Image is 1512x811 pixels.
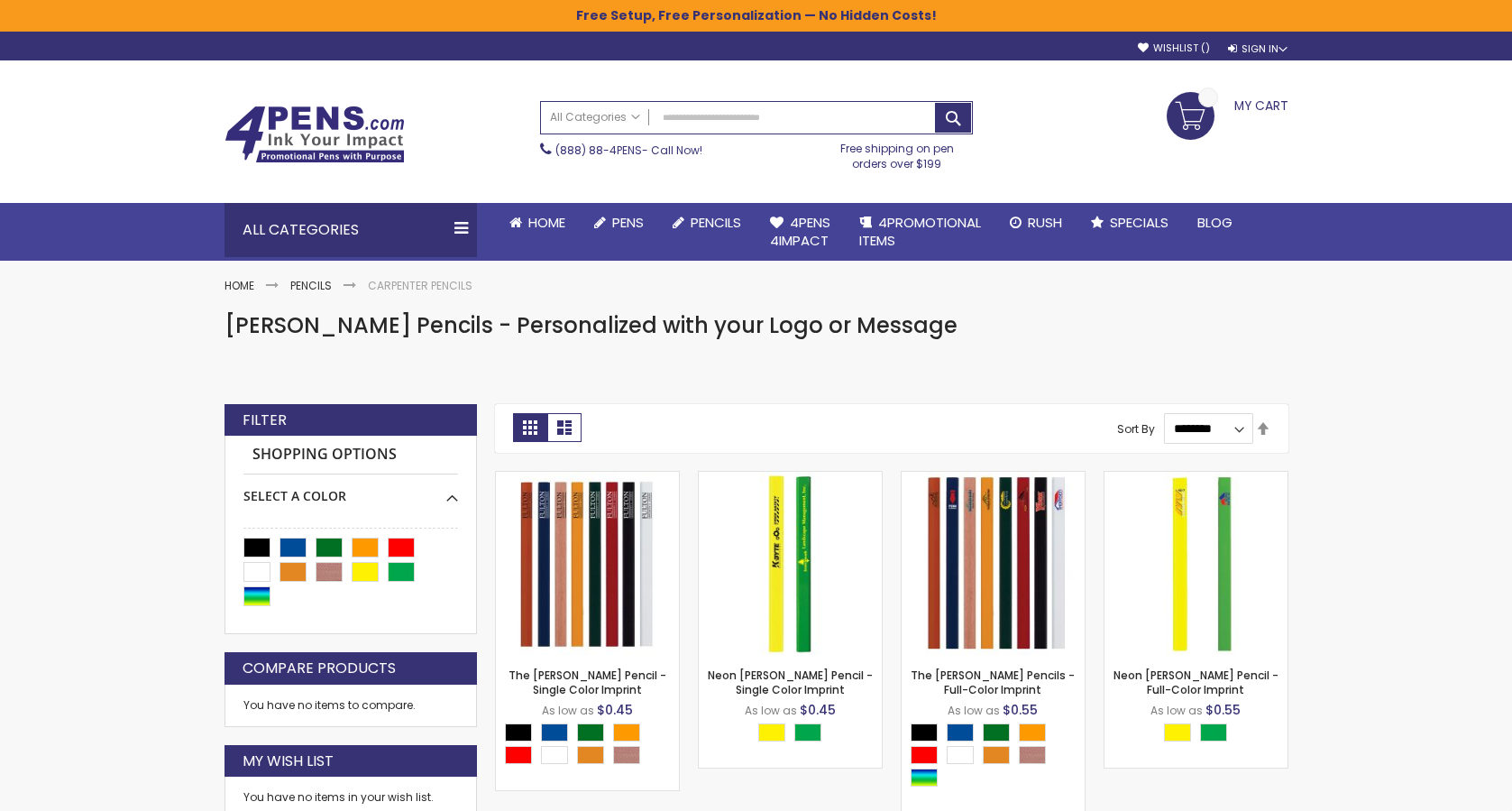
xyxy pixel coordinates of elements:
span: Pencils [691,213,741,232]
a: Pencils [290,278,332,293]
a: Home [495,203,580,243]
a: Wishlist [1138,41,1210,55]
label: Sort By [1117,420,1155,436]
div: Select A Color [911,723,1085,791]
div: Neon Yellow [1164,723,1191,742]
div: Orange [613,723,640,742]
div: Green [577,723,604,742]
div: Green [983,723,1010,742]
div: Select A Color [505,723,679,769]
div: Assorted [911,769,938,787]
div: Black [911,723,938,742]
h1: [PERSON_NAME] Pencils - Personalized with your Logo or Message [225,311,1288,340]
span: 4PROMOTIONAL ITEMS [859,213,981,250]
strong: Shopping Options [243,436,458,475]
img: 4Pens Custom Pens and Promotional Products [225,106,405,163]
div: Black [505,723,532,742]
a: Specials [1077,203,1183,243]
img: Neon Carpenter Pencil - Full-Color Imprint [1104,472,1287,655]
a: Neon [PERSON_NAME] Pencil - Single Color Imprint [708,668,873,697]
strong: Compare Products [243,659,396,678]
div: Select A Color [243,475,458,505]
a: 4PROMOTIONALITEMS [845,203,995,262]
span: All Categories [550,110,640,124]
a: (888) 88-4PENS [555,143,642,158]
span: $0.55 [1003,701,1038,719]
span: 4Pens 4impact [770,213,830,250]
img: Neon Carpenter Pencil - Single Color Imprint [699,472,882,655]
div: White [541,746,568,764]
span: $0.45 [597,701,633,719]
strong: Carpenter Pencils [368,278,472,293]
div: Select A Color [1164,723,1236,746]
a: All Categories [541,102,649,132]
div: Neon Green [1200,723,1227,742]
img: The Carpenter Pencil - Single Color Imprint [496,472,679,655]
span: As low as [948,703,1000,718]
div: Free shipping on pen orders over $199 [821,134,973,170]
div: You have no items in your wish list. [243,790,458,805]
span: Rush [1028,213,1062,232]
a: Neon Carpenter Pencil - Single Color Imprint [699,471,882,486]
a: The Carpenter Pencil - Single Color Imprint [496,471,679,486]
span: As low as [745,703,797,718]
div: Neon Yellow [758,723,785,742]
a: Rush [995,203,1077,243]
span: Blog [1197,213,1233,232]
a: Home [225,278,254,293]
a: 4Pens4impact [756,203,845,262]
div: Neon Green [794,723,821,742]
a: Pencils [658,203,756,243]
a: The [PERSON_NAME] Pencils - Full-Color Imprint [911,668,1075,697]
strong: My Wish List [243,751,334,771]
a: The [PERSON_NAME] Pencil - Single Color Imprint [509,668,666,697]
img: The Carpenter Pencils - Full-Color Imprint [902,472,1085,655]
span: As low as [1150,703,1203,718]
span: Pens [612,213,644,232]
div: Dark Blue [541,723,568,742]
span: $0.45 [800,701,836,719]
div: Sign In [1228,42,1287,56]
strong: Filter [243,410,287,430]
div: Orange [1019,723,1046,742]
div: Red [911,746,938,764]
div: White [947,746,974,764]
div: All Categories [225,203,477,257]
a: Pens [580,203,658,243]
span: Specials [1110,213,1168,232]
a: The Carpenter Pencils - Full-Color Imprint [902,471,1085,486]
span: $0.55 [1205,701,1241,719]
div: You have no items to compare. [225,685,477,727]
span: As low as [542,703,594,718]
div: Red [505,746,532,764]
a: Neon [PERSON_NAME] Pencil - Full-Color Imprint [1113,668,1278,697]
div: Natural [1019,746,1046,764]
div: Select A Color [758,723,830,746]
div: School Bus Yellow [577,746,604,764]
div: School Bus Yellow [983,746,1010,764]
a: Neon Carpenter Pencil - Full-Color Imprint [1104,471,1287,486]
div: Natural [613,746,640,764]
span: Home [528,213,565,232]
div: Dark Blue [947,723,974,742]
strong: Grid [513,413,547,442]
a: Blog [1183,203,1247,243]
span: - Call Now! [555,143,702,158]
